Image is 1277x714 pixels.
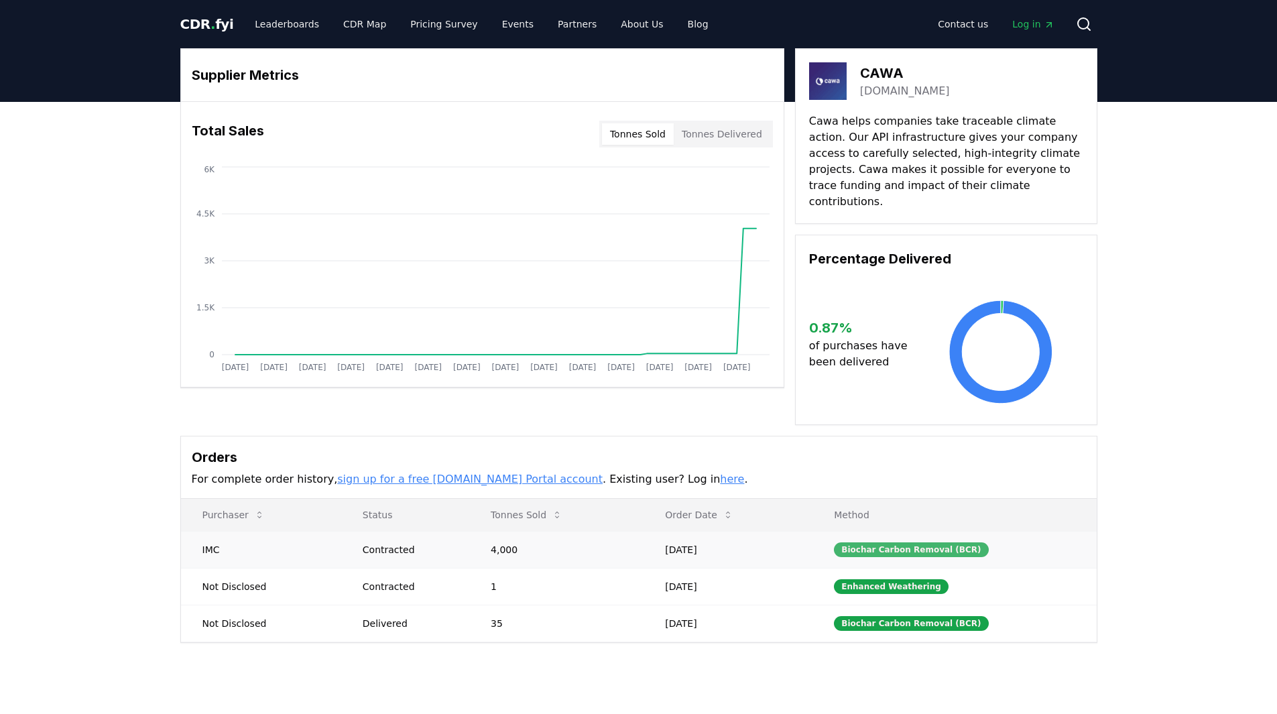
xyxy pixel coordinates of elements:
[610,12,674,36] a: About Us
[860,83,950,99] a: [DOMAIN_NAME]
[684,363,712,372] tspan: [DATE]
[491,12,544,36] a: Events
[192,501,276,528] button: Purchaser
[181,531,341,568] td: IMC
[192,471,1086,487] p: For complete order history, . Existing user? Log in .
[927,12,999,36] a: Contact us
[453,363,481,372] tspan: [DATE]
[720,473,744,485] a: here
[363,617,459,630] div: Delivered
[414,363,442,372] tspan: [DATE]
[607,363,635,372] tspan: [DATE]
[192,65,773,85] h3: Supplier Metrics
[1001,12,1065,36] a: Log in
[834,616,988,631] div: Biochar Carbon Removal (BCR)
[180,16,234,32] span: CDR fyi
[244,12,330,36] a: Leaderboards
[400,12,488,36] a: Pricing Survey
[469,605,644,642] td: 35
[363,580,459,593] div: Contracted
[809,62,847,100] img: CAWA-logo
[180,15,234,34] a: CDR.fyi
[809,113,1083,210] p: Cawa helps companies take traceable climate action. Our API infrastructure gives your company acc...
[677,12,719,36] a: Blog
[823,508,1085,522] p: Method
[602,123,674,145] button: Tonnes Sold
[927,12,1065,36] nav: Main
[646,363,673,372] tspan: [DATE]
[469,531,644,568] td: 4,000
[1012,17,1054,31] span: Log in
[204,256,215,265] tspan: 3K
[375,363,403,372] tspan: [DATE]
[809,338,918,370] p: of purchases have been delivered
[654,501,744,528] button: Order Date
[480,501,573,528] button: Tonnes Sold
[221,363,249,372] tspan: [DATE]
[723,363,750,372] tspan: [DATE]
[209,350,215,359] tspan: 0
[181,568,341,605] td: Not Disclosed
[181,605,341,642] td: Not Disclosed
[809,318,918,338] h3: 0.87 %
[491,363,519,372] tspan: [DATE]
[644,568,812,605] td: [DATE]
[298,363,326,372] tspan: [DATE]
[363,543,459,556] div: Contracted
[196,209,215,219] tspan: 4.5K
[352,508,459,522] p: Status
[860,63,950,83] h3: CAWA
[204,165,215,174] tspan: 6K
[337,363,365,372] tspan: [DATE]
[568,363,596,372] tspan: [DATE]
[547,12,607,36] a: Partners
[469,568,644,605] td: 1
[192,447,1086,467] h3: Orders
[260,363,288,372] tspan: [DATE]
[674,123,770,145] button: Tonnes Delivered
[834,579,949,594] div: Enhanced Weathering
[244,12,719,36] nav: Main
[196,303,215,312] tspan: 1.5K
[332,12,397,36] a: CDR Map
[644,605,812,642] td: [DATE]
[809,249,1083,269] h3: Percentage Delivered
[210,16,215,32] span: .
[530,363,558,372] tspan: [DATE]
[192,121,264,147] h3: Total Sales
[644,531,812,568] td: [DATE]
[834,542,988,557] div: Biochar Carbon Removal (BCR)
[337,473,603,485] a: sign up for a free [DOMAIN_NAME] Portal account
